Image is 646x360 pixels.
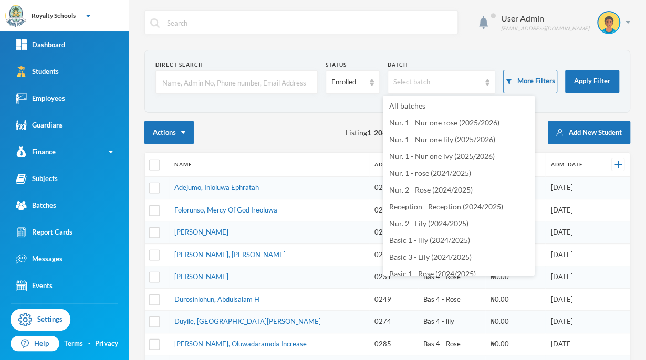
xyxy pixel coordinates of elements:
button: Add New Student [548,121,630,144]
div: User Admin [501,12,589,25]
img: + [614,161,622,168]
td: [DATE] [545,333,599,355]
div: Report Cards [16,227,72,238]
div: Direct Search [155,61,318,69]
b: 1 [367,128,371,137]
th: Adm. No. [369,153,418,177]
div: Events [16,280,53,291]
td: [DATE] [545,243,599,266]
div: Finance [16,146,56,157]
span: Nur. 1 - Nur one lily (2025/2026) [389,135,495,144]
td: ₦0.00 [485,333,546,355]
div: Messages [16,253,62,264]
td: ₦0.00 [485,311,546,333]
td: 0222 [369,221,418,244]
td: [DATE] [545,288,599,311]
img: search [150,18,160,28]
input: Search [166,11,452,35]
div: Status [326,61,380,69]
div: Batch [388,61,496,69]
div: [EMAIL_ADDRESS][DOMAIN_NAME] [501,25,589,33]
a: Durosinlohun, Abdulsalam H [174,295,259,303]
button: Actions [144,121,194,144]
div: Select batch [393,77,481,88]
b: 20 [374,128,382,137]
span: Basic 1 - Rose (2024/2025) [389,269,476,278]
td: [DATE] [545,221,599,244]
span: Reception - Reception (2024/2025) [389,202,503,211]
a: Help [11,336,59,352]
span: Basic 1 - lily (2024/2025) [389,236,470,245]
div: Dashboard [16,39,65,50]
img: STUDENT [598,12,619,33]
a: Duyile, [GEOGRAPHIC_DATA][PERSON_NAME] [174,317,321,325]
a: Adejumo, Inioluwa Ephratah [174,183,259,192]
span: Listing - of [346,127,402,138]
img: logo [6,6,27,27]
span: Basic 3 - Lily (2024/2025) [389,252,472,261]
button: More Filters [503,70,557,93]
div: · [88,338,90,349]
td: Bas 4 - Rose [418,333,485,355]
a: Folorunso, Mercy Of God Ireoluwa [174,206,277,214]
td: 0216 [369,199,418,221]
div: Royalty Schools [32,11,76,20]
button: Apply Filter [565,70,619,93]
input: Name, Admin No, Phone number, Email Address [161,71,312,94]
a: [PERSON_NAME] [174,228,228,236]
span: All batches [389,101,425,110]
td: ₦0.00 [485,288,546,311]
a: Terms [64,338,83,349]
div: Guardians [16,120,63,131]
td: 0285 [369,333,418,355]
td: [DATE] [545,311,599,333]
th: Adm. Date [545,153,599,177]
div: Subjects [16,173,58,184]
td: 0231 [369,266,418,289]
td: 0249 [369,288,418,311]
th: Name [169,153,369,177]
td: 0274 [369,311,418,333]
div: Students [16,66,59,77]
span: Nur. 1 - Nur one ivy (2025/2026) [389,152,495,161]
span: Nur. 2 - Rose (2024/2025) [389,185,473,194]
td: [DATE] [545,199,599,221]
td: 0223 [369,243,418,266]
a: Settings [11,309,70,331]
td: [DATE] [545,266,599,289]
td: Bas 4 - Rose [418,288,485,311]
a: [PERSON_NAME], [PERSON_NAME] [174,250,286,259]
span: Nur. 1 - rose (2024/2025) [389,168,471,177]
div: Batches [16,200,56,211]
a: [PERSON_NAME], Oluwadaramola Increase [174,340,307,348]
span: Nur. 2 - Lily (2024/2025) [389,219,468,228]
div: Enrolled [331,77,364,88]
div: Employees [16,93,65,104]
td: 0215 [369,177,418,199]
a: Privacy [95,338,118,349]
span: Nur. 1 - Nur one rose (2025/2026) [389,118,499,127]
td: Bas 4 - lily [418,311,485,333]
a: [PERSON_NAME] [174,272,228,281]
td: [DATE] [545,177,599,199]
